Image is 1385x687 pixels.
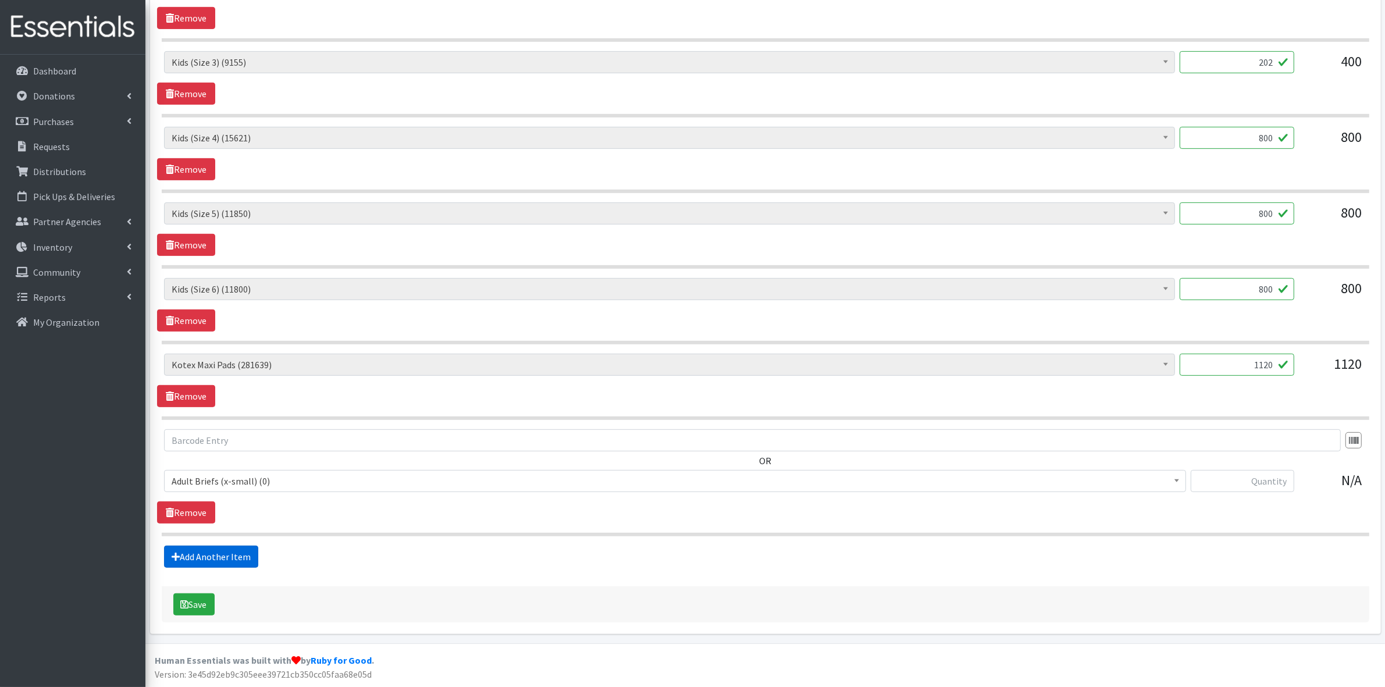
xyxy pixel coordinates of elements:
span: Version: 3e45d92eb9c305eee39721cb350cc05faa68e05d [155,668,372,680]
span: Adult Briefs (x-small) (0) [164,470,1186,492]
input: Quantity [1180,51,1294,73]
span: Kids (Size 3) (9155) [164,51,1175,73]
img: HumanEssentials [5,8,141,47]
span: Kids (Size 3) (9155) [172,54,1167,70]
input: Quantity [1180,127,1294,149]
div: 1120 [1304,354,1362,385]
button: Save [173,593,215,615]
p: Requests [33,141,70,152]
a: Remove [157,234,215,256]
input: Quantity [1180,354,1294,376]
a: My Organization [5,311,141,334]
span: Kids (Size 6) (11800) [164,278,1175,300]
span: Kotex Maxi Pads (281639) [172,357,1167,373]
input: Quantity [1180,278,1294,300]
p: My Organization [33,316,99,328]
span: Kids (Size 6) (11800) [172,281,1167,297]
a: Distributions [5,160,141,183]
a: Remove [157,501,215,524]
a: Purchases [5,110,141,133]
a: Remove [157,7,215,29]
a: Community [5,261,141,284]
div: 800 [1304,127,1362,158]
span: Kotex Maxi Pads (281639) [164,354,1175,376]
a: Partner Agencies [5,210,141,233]
p: Dashboard [33,65,76,77]
input: Quantity [1180,202,1294,225]
p: Partner Agencies [33,216,101,227]
a: Reports [5,286,141,309]
p: Pick Ups & Deliveries [33,191,115,202]
p: Distributions [33,166,86,177]
div: 800 [1304,202,1362,234]
a: Inventory [5,236,141,259]
input: Barcode Entry [164,429,1341,451]
span: Kids (Size 4) (15621) [172,130,1167,146]
input: Quantity [1191,470,1294,492]
span: Kids (Size 4) (15621) [164,127,1175,149]
div: N/A [1304,470,1362,501]
a: Remove [157,83,215,105]
a: Requests [5,135,141,158]
p: Purchases [33,116,74,127]
a: Dashboard [5,59,141,83]
strong: Human Essentials was built with by . [155,654,374,666]
p: Inventory [33,241,72,253]
div: 400 [1304,51,1362,83]
a: Remove [157,385,215,407]
a: Remove [157,158,215,180]
a: Donations [5,84,141,108]
a: Remove [157,309,215,332]
label: OR [759,454,771,468]
span: Adult Briefs (x-small) (0) [172,473,1179,489]
a: Ruby for Good [311,654,372,666]
span: Kids (Size 5) (11850) [172,205,1167,222]
a: Add Another Item [164,546,258,568]
a: Pick Ups & Deliveries [5,185,141,208]
p: Donations [33,90,75,102]
p: Reports [33,291,66,303]
span: Kids (Size 5) (11850) [164,202,1175,225]
div: 800 [1304,278,1362,309]
p: Community [33,266,80,278]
